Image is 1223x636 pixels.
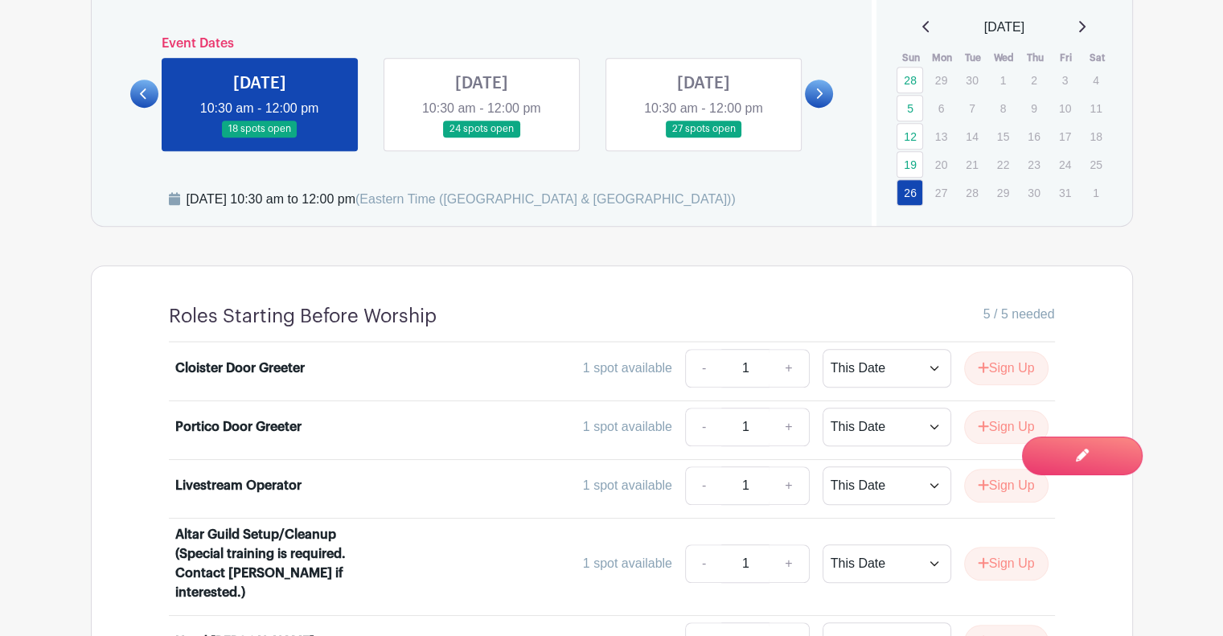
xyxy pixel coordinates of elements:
[1020,96,1047,121] p: 9
[928,96,954,121] p: 6
[1052,96,1078,121] p: 10
[958,96,985,121] p: 7
[964,410,1049,444] button: Sign Up
[769,349,809,388] a: +
[769,408,809,446] a: +
[1020,68,1047,92] p: 2
[958,124,985,149] p: 14
[187,190,736,209] div: [DATE] 10:30 am to 12:00 pm
[1052,124,1078,149] p: 17
[583,417,672,437] div: 1 spot available
[964,351,1049,385] button: Sign Up
[958,152,985,177] p: 21
[685,544,722,583] a: -
[990,180,1016,205] p: 29
[958,180,985,205] p: 28
[958,50,989,66] th: Tue
[583,359,672,378] div: 1 spot available
[1052,180,1078,205] p: 31
[1020,50,1051,66] th: Thu
[983,305,1055,324] span: 5 / 5 needed
[928,124,954,149] p: 13
[989,50,1020,66] th: Wed
[1082,180,1109,205] p: 1
[583,554,672,573] div: 1 spot available
[1081,50,1113,66] th: Sat
[1020,124,1047,149] p: 16
[158,36,806,51] h6: Event Dates
[685,408,722,446] a: -
[928,180,954,205] p: 27
[1082,96,1109,121] p: 11
[583,476,672,495] div: 1 spot available
[769,544,809,583] a: +
[927,50,958,66] th: Mon
[1052,152,1078,177] p: 24
[897,123,923,150] a: 12
[964,469,1049,503] button: Sign Up
[897,67,923,93] a: 28
[1082,152,1109,177] p: 25
[1082,68,1109,92] p: 4
[175,359,305,378] div: Cloister Door Greeter
[1020,180,1047,205] p: 30
[896,50,927,66] th: Sun
[685,466,722,505] a: -
[1052,68,1078,92] p: 3
[175,417,302,437] div: Portico Door Greeter
[897,179,923,206] a: 26
[990,152,1016,177] p: 22
[990,124,1016,149] p: 15
[685,349,722,388] a: -
[169,305,437,328] h4: Roles Starting Before Worship
[958,68,985,92] p: 30
[990,96,1016,121] p: 8
[984,18,1024,37] span: [DATE]
[990,68,1016,92] p: 1
[897,95,923,121] a: 5
[355,192,736,206] span: (Eastern Time ([GEOGRAPHIC_DATA] & [GEOGRAPHIC_DATA]))
[1082,124,1109,149] p: 18
[769,466,809,505] a: +
[1020,152,1047,177] p: 23
[928,152,954,177] p: 20
[175,476,302,495] div: Livestream Operator
[964,547,1049,581] button: Sign Up
[1051,50,1082,66] th: Fri
[928,68,954,92] p: 29
[175,525,375,602] div: Altar Guild Setup/Cleanup (Special training is required. Contact [PERSON_NAME] if interested.)
[897,151,923,178] a: 19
